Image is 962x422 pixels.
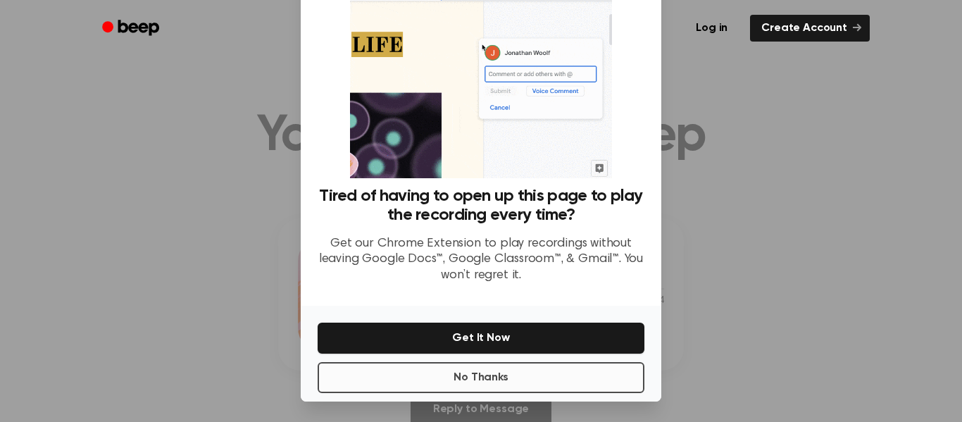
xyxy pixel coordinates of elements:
[682,12,742,44] a: Log in
[318,362,644,393] button: No Thanks
[318,187,644,225] h3: Tired of having to open up this page to play the recording every time?
[318,236,644,284] p: Get our Chrome Extension to play recordings without leaving Google Docs™, Google Classroom™, & Gm...
[92,15,172,42] a: Beep
[318,323,644,354] button: Get It Now
[750,15,870,42] a: Create Account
